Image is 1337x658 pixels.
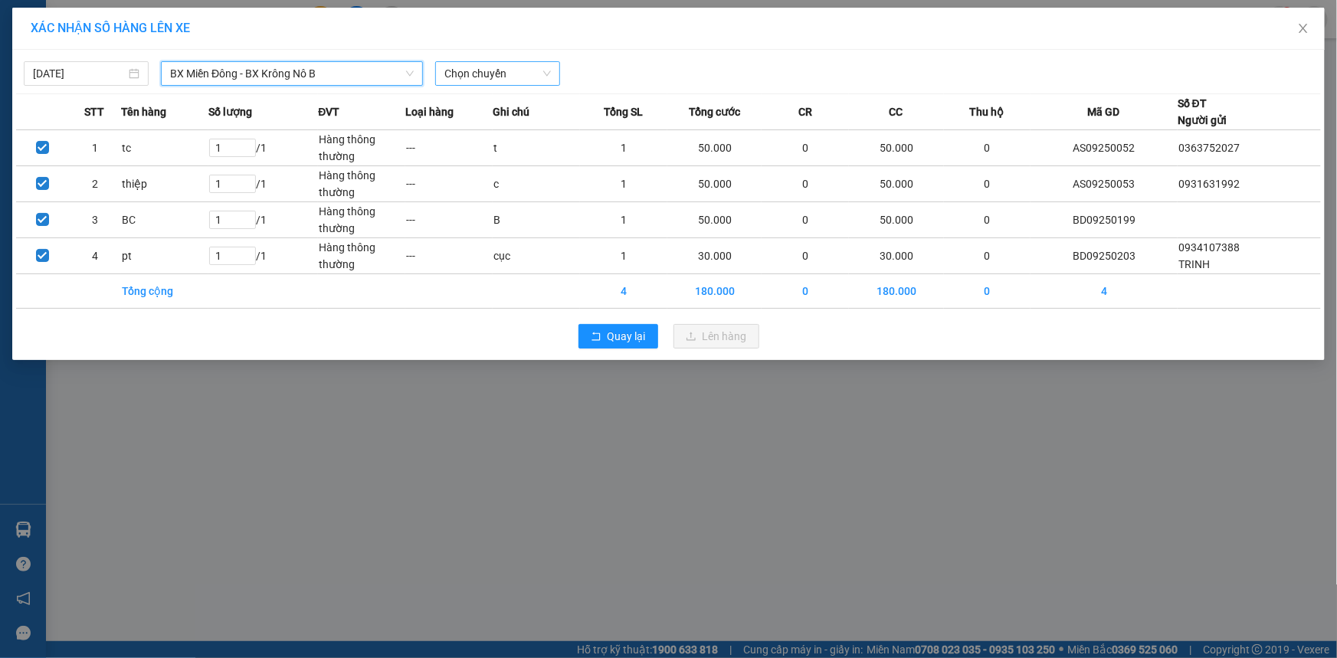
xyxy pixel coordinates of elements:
td: 50.000 [849,130,943,166]
span: CR [798,103,812,120]
td: 3 [68,202,120,238]
td: 0 [944,274,1031,309]
span: Thu hộ [969,103,1004,120]
td: BC [121,202,208,238]
td: 4 [580,274,667,309]
td: BD09250203 [1031,238,1178,274]
td: pt [121,238,208,274]
span: down [405,69,415,78]
td: --- [405,130,493,166]
td: 1 [68,130,120,166]
td: 30.000 [667,238,762,274]
span: rollback [591,331,601,343]
td: 4 [1031,274,1178,309]
td: / 1 [208,202,319,238]
td: 1 [580,202,667,238]
button: rollbackQuay lại [578,324,658,349]
td: 50.000 [667,202,762,238]
td: 0 [762,166,849,202]
span: ĐVT [318,103,339,120]
button: uploadLên hàng [673,324,759,349]
td: 0 [762,274,849,309]
span: Tên hàng [121,103,166,120]
span: Quay lại [608,328,646,345]
td: AS09250053 [1031,166,1178,202]
td: 0 [762,130,849,166]
span: 0934107388 [1178,241,1240,254]
td: 30.000 [849,238,943,274]
td: AS09250052 [1031,130,1178,166]
td: Hàng thông thường [318,238,405,274]
td: 2 [68,166,120,202]
td: Tổng cộng [121,274,208,309]
span: Tổng SL [604,103,643,120]
span: Chọn chuyến [444,62,551,85]
td: 0 [944,166,1031,202]
td: --- [405,238,493,274]
td: tc [121,130,208,166]
td: --- [405,202,493,238]
td: 50.000 [849,166,943,202]
td: t [493,130,580,166]
span: Tổng cước [689,103,740,120]
td: c [493,166,580,202]
td: 1 [580,238,667,274]
td: 0 [762,238,849,274]
td: cục [493,238,580,274]
span: TRINH [1178,258,1210,270]
td: 1 [580,166,667,202]
span: 0931631992 [1178,178,1240,190]
span: 0363752027 [1178,142,1240,154]
span: Số lượng [208,103,252,120]
td: 180.000 [667,274,762,309]
td: 0 [944,130,1031,166]
td: / 1 [208,238,319,274]
td: 50.000 [667,130,762,166]
td: Hàng thông thường [318,166,405,202]
td: 180.000 [849,274,943,309]
td: 0 [944,202,1031,238]
span: STT [84,103,104,120]
td: thiệp [121,166,208,202]
td: BD09250199 [1031,202,1178,238]
td: 0 [944,238,1031,274]
span: Ghi chú [493,103,529,120]
td: / 1 [208,166,319,202]
input: 12/09/2025 [33,65,126,82]
span: close [1297,22,1309,34]
td: 1 [580,130,667,166]
td: 50.000 [667,166,762,202]
span: BX Miền Đông - BX Krông Nô B [170,62,414,85]
span: Loại hàng [405,103,454,120]
td: --- [405,166,493,202]
div: Số ĐT Người gửi [1178,95,1227,129]
td: 50.000 [849,202,943,238]
button: Close [1282,8,1325,51]
span: CC [889,103,903,120]
td: / 1 [208,130,319,166]
span: XÁC NHẬN SỐ HÀNG LÊN XE [31,21,190,35]
td: B [493,202,580,238]
td: Hàng thông thường [318,130,405,166]
td: 4 [68,238,120,274]
td: 0 [762,202,849,238]
span: Mã GD [1088,103,1120,120]
td: Hàng thông thường [318,202,405,238]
